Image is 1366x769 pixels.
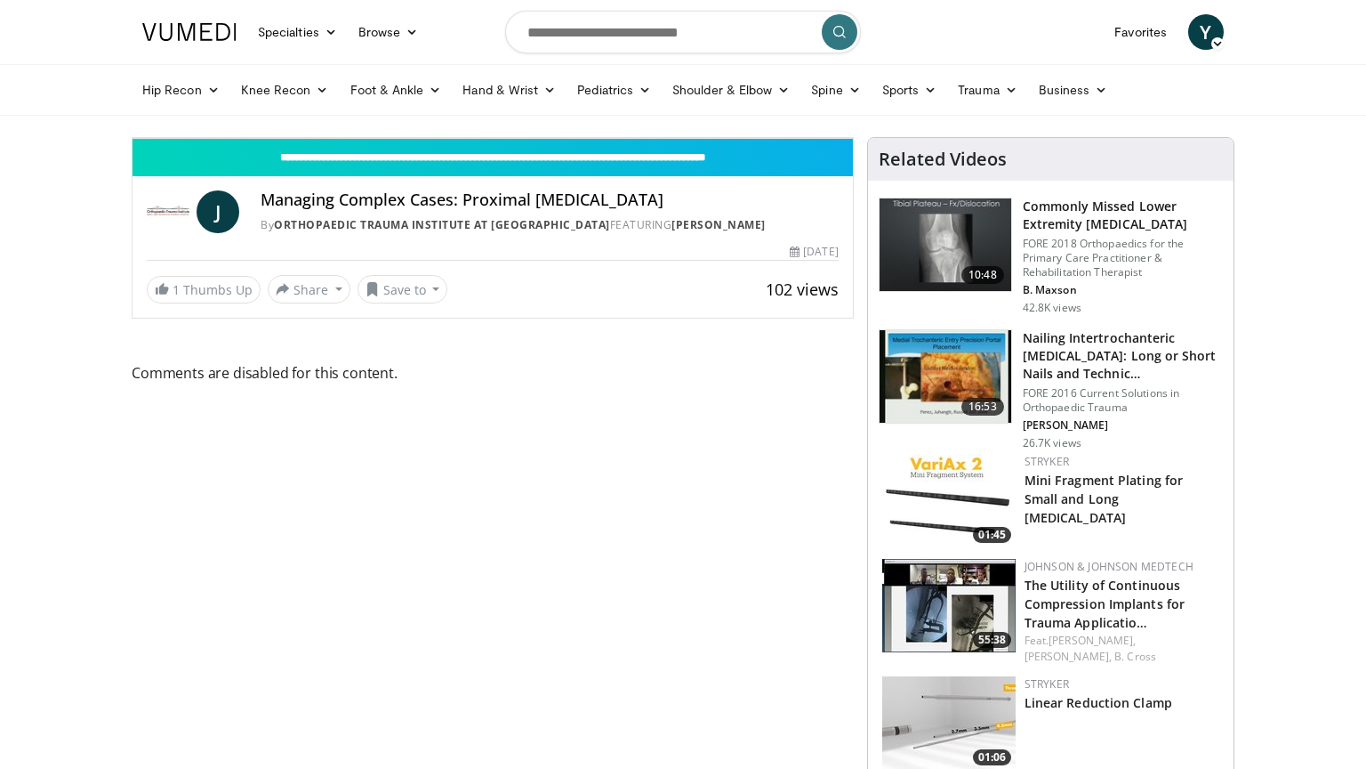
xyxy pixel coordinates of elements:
[882,454,1016,547] img: b37175e7-6a0c-4ed3-b9ce-2cebafe6c791.150x105_q85_crop-smart_upscale.jpg
[147,190,189,233] img: Orthopaedic Trauma Institute at UCSF
[671,217,766,232] a: [PERSON_NAME]
[880,198,1011,291] img: 4aa379b6-386c-4fb5-93ee-de5617843a87.150x105_q85_crop-smart_upscale.jpg
[1024,649,1112,664] a: [PERSON_NAME],
[358,275,448,304] button: Save to
[1024,472,1184,526] a: Mini Fragment Plating for Small and Long [MEDICAL_DATA]
[566,72,662,108] a: Pediatrics
[973,527,1011,543] span: 01:45
[879,198,1223,315] a: 10:48 Commonly Missed Lower Extremity [MEDICAL_DATA] FORE 2018 Orthopaedics for the Primary Care ...
[132,361,854,384] span: Comments are disabled for this content.
[1024,694,1172,711] a: Linear Reduction Clamp
[882,559,1016,652] img: 05424410-063a-466e-aef3-b135df8d3cb3.150x105_q85_crop-smart_upscale.jpg
[340,72,453,108] a: Foot & Ankle
[142,23,237,41] img: VuMedi Logo
[452,72,566,108] a: Hand & Wrist
[880,330,1011,423] img: 3d67d1bf-bbcf-4214-a5ee-979f525a16cd.150x105_q85_crop-smart_upscale.jpg
[1023,436,1081,450] p: 26.7K views
[261,190,839,210] h4: Managing Complex Cases: Proximal [MEDICAL_DATA]
[1104,14,1177,50] a: Favorites
[1028,72,1119,108] a: Business
[790,244,838,260] div: [DATE]
[882,559,1016,652] a: 55:38
[662,72,800,108] a: Shoulder & Elbow
[505,11,861,53] input: Search topics, interventions
[230,72,340,108] a: Knee Recon
[1023,418,1223,433] p: [PERSON_NAME]
[1188,14,1224,50] a: Y
[961,266,1004,284] span: 10:48
[1024,454,1069,469] a: Stryker
[274,217,610,232] a: Orthopaedic Trauma Institute at [GEOGRAPHIC_DATA]
[766,279,839,300] span: 102 views
[1049,633,1136,648] a: [PERSON_NAME],
[1023,329,1223,383] h3: Nailing Intertrochanteric [MEDICAL_DATA]: Long or Short Nails and Technic…
[261,217,839,233] div: By FEATURING
[879,329,1223,450] a: 16:53 Nailing Intertrochanteric [MEDICAL_DATA]: Long or Short Nails and Technic… FORE 2016 Curren...
[973,749,1011,765] span: 01:06
[1023,283,1223,297] p: B. Maxson
[1024,559,1193,574] a: Johnson & Johnson MedTech
[879,149,1007,170] h4: Related Videos
[800,72,871,108] a: Spine
[872,72,948,108] a: Sports
[247,14,348,50] a: Specialties
[961,398,1004,416] span: 16:53
[173,281,180,298] span: 1
[1023,198,1223,233] h3: Commonly Missed Lower Extremity [MEDICAL_DATA]
[1023,237,1223,279] p: FORE 2018 Orthopaedics for the Primary Care Practitioner & Rehabilitation Therapist
[133,138,853,139] video-js: Video Player
[1023,301,1081,315] p: 42.8K views
[268,275,350,304] button: Share
[882,454,1016,547] a: 01:45
[1114,649,1156,664] a: B. Cross
[1024,633,1219,665] div: Feat.
[147,276,261,304] a: 1 Thumbs Up
[947,72,1028,108] a: Trauma
[973,632,1011,648] span: 55:38
[348,14,430,50] a: Browse
[132,72,230,108] a: Hip Recon
[1024,577,1185,631] a: The Utility of Continuous Compression Implants for Trauma Applicatio…
[1024,676,1069,692] a: Stryker
[1023,386,1223,415] p: FORE 2016 Current Solutions in Orthopaedic Trauma
[197,190,239,233] a: J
